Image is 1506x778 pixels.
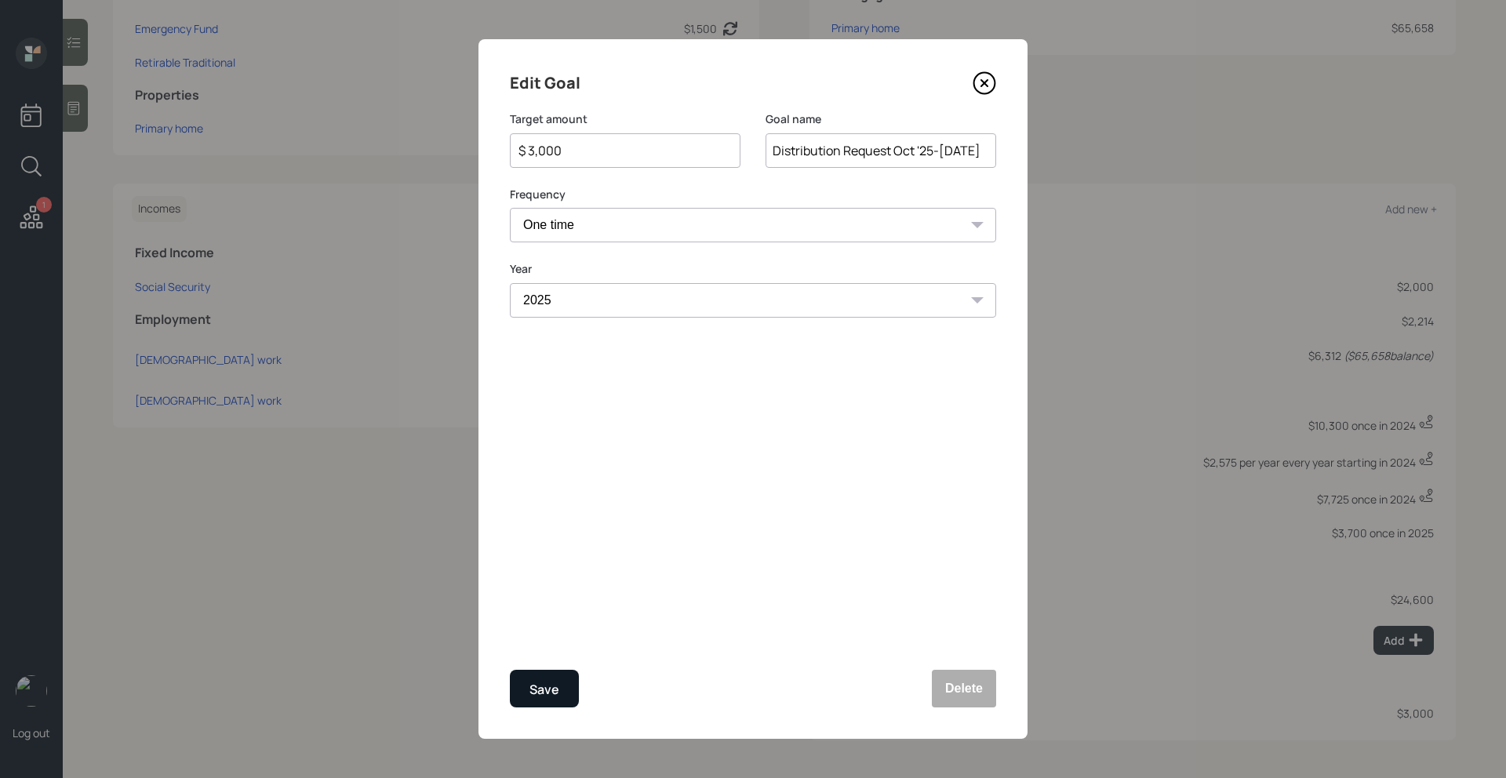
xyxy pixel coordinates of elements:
label: Year [510,261,996,277]
div: Save [529,679,559,700]
h4: Edit Goal [510,71,580,96]
button: Delete [932,670,996,707]
label: Goal name [766,111,996,127]
button: Save [510,670,579,707]
label: Frequency [510,187,996,202]
label: Target amount [510,111,740,127]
